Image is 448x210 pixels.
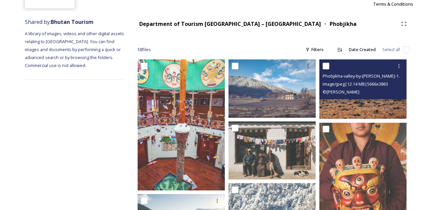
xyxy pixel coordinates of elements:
strong: Phobjikha [330,20,356,28]
div: Date Created [346,43,379,56]
strong: Department of Tourism [GEOGRAPHIC_DATA] – [GEOGRAPHIC_DATA] [139,20,321,28]
strong: Bhutan Tourism [51,18,94,26]
span: © [PERSON_NAME] [323,89,359,95]
span: Select all [382,46,400,53]
div: Filters [302,43,327,56]
span: Shared by: [25,18,94,26]
span: Phobjikha-valley-by-[PERSON_NAME]-1.jpg [323,73,406,79]
span: image/jpeg | 12.14 MB | 5666 x 3863 [323,81,388,87]
span: Terms & Conditions [373,1,413,7]
img: Phobjikha-valley-by-Alicia-Warner-4.jpg [138,59,225,190]
img: Phobjikha-valley-by-Alicia-Warner-34.jpg [228,59,316,117]
span: 58 file s [138,46,151,53]
img: Phobjika by Matt Dutile15.jpg [228,121,316,179]
span: A library of images, videos and other digital assets relating to [GEOGRAPHIC_DATA]. You can find ... [25,31,125,68]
